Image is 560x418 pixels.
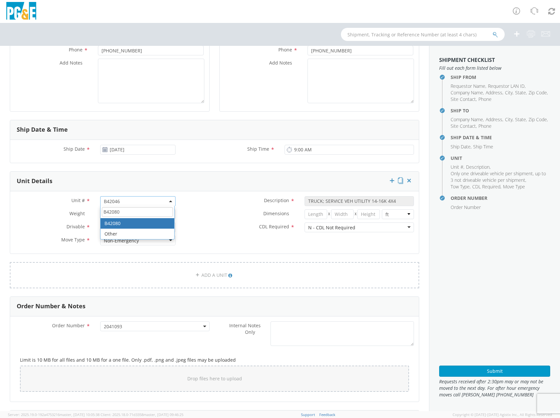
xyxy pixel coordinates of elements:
[439,65,550,71] span: Fill out each form listed below
[104,198,172,204] span: B42046
[439,56,495,64] strong: Shipment Checklist
[100,196,176,206] span: B42046
[101,412,183,417] span: Client: 2025.18.0-71d3358
[451,170,546,183] span: Only one driveable vehicle per shipment, up to 3 not driveable vehicle per shipment
[451,83,486,89] li: ,
[515,89,527,96] li: ,
[451,143,471,150] span: Ship Date
[101,229,174,239] li: Other
[229,322,261,335] span: Internal Notes Only
[466,164,491,170] li: ,
[341,28,505,41] input: Shipment, Tracking or Reference Number (at least 4 chars)
[17,303,85,310] h3: Order Number & Notes
[515,116,527,123] li: ,
[451,196,550,200] h4: Order Number
[529,116,548,123] li: ,
[451,89,484,96] li: ,
[466,164,490,170] span: Description
[486,116,503,123] li: ,
[451,135,550,140] h4: Ship Date & Time
[451,89,483,96] span: Company Name
[529,116,547,123] span: Zip Code
[473,143,493,150] span: Ship Time
[301,412,315,417] a: Support
[319,412,335,417] a: Feedback
[515,116,526,123] span: State
[505,116,513,123] li: ,
[486,116,502,123] span: Address
[451,123,476,129] span: Site Contact
[439,378,550,398] span: Requests received after 2:30pm may or may not be moved to the next day. For after hour emergency ...
[327,209,331,219] span: X
[472,183,500,190] span: CDL Required
[451,83,485,89] span: Requestor Name
[331,209,354,219] input: Width
[488,83,526,89] li: ,
[20,357,409,362] h5: Limit is 10 MB for all files and 10 MB for a one file. Only .pdf, .png and .jpeg files may be upl...
[505,89,513,96] span: City
[478,123,492,129] span: Phone
[451,116,484,123] li: ,
[451,164,463,170] span: Unit #
[5,2,38,21] img: pge-logo-06675f144f4cfa6a6814.png
[451,164,464,170] li: ,
[308,224,355,231] div: N - CDL Not Required
[269,60,292,66] span: Add Notes
[64,146,85,152] span: Ship Date
[478,96,492,102] span: Phone
[486,89,503,96] li: ,
[10,262,419,288] a: ADD A UNIT
[451,156,550,161] h4: Unit
[486,89,502,96] span: Address
[17,126,68,133] h3: Ship Date & Time
[104,237,139,244] div: Non-Emergency
[451,143,472,150] li: ,
[451,204,481,210] span: Order Number
[60,412,100,417] span: master, [DATE] 10:05:38
[439,366,550,377] button: Submit
[451,183,471,190] li: ,
[52,322,85,329] span: Order Number
[278,47,292,53] span: Phone
[515,89,526,96] span: State
[247,146,269,152] span: Ship Time
[66,223,85,230] span: Drivable
[17,178,52,184] h3: Unit Details
[69,210,85,217] span: Weight
[264,197,289,203] span: Description
[305,209,327,219] input: Length
[259,223,289,230] span: CDL Required
[357,209,380,219] input: Height
[472,183,501,190] li: ,
[8,412,100,417] span: Server: 2025.19.0-192a4753216
[488,83,525,89] span: Requestor LAN ID
[451,170,549,183] li: ,
[505,89,513,96] li: ,
[69,47,83,53] span: Phone
[101,218,174,229] li: B42080
[451,96,477,103] li: ,
[453,412,552,417] span: Copyright © [DATE]-[DATE] Agistix Inc., All Rights Reserved
[503,183,525,190] span: Move Type
[143,412,183,417] span: master, [DATE] 09:46:25
[100,321,210,331] span: 2041093
[529,89,548,96] li: ,
[263,210,289,217] span: Dimensions
[451,116,483,123] span: Company Name
[451,96,476,102] span: Site Contact
[187,375,242,382] span: Drop files here to upload
[451,108,550,113] h4: Ship To
[451,183,470,190] span: Tow Type
[71,197,85,203] span: Unit #
[451,123,477,129] li: ,
[505,116,513,123] span: City
[529,89,547,96] span: Zip Code
[104,323,206,330] span: 2041093
[354,209,358,219] span: X
[451,75,550,80] h4: Ship From
[61,237,85,243] span: Move Type
[60,60,83,66] span: Add Notes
